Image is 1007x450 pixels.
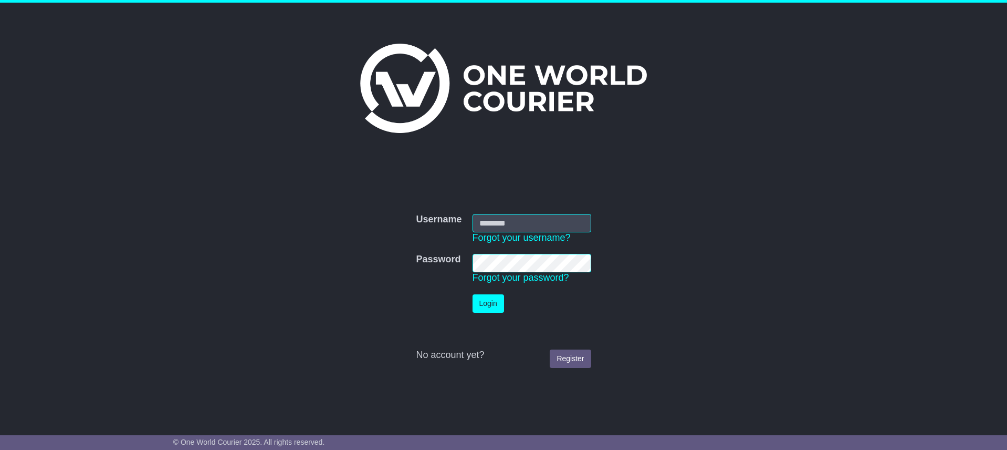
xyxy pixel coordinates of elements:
div: No account yet? [416,350,591,361]
label: Password [416,254,460,265]
span: © One World Courier 2025. All rights reserved. [173,438,325,446]
button: Login [473,294,504,313]
label: Username [416,214,461,226]
a: Register [550,350,591,368]
img: One World [360,44,647,133]
a: Forgot your username? [473,232,571,243]
a: Forgot your password? [473,272,569,283]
